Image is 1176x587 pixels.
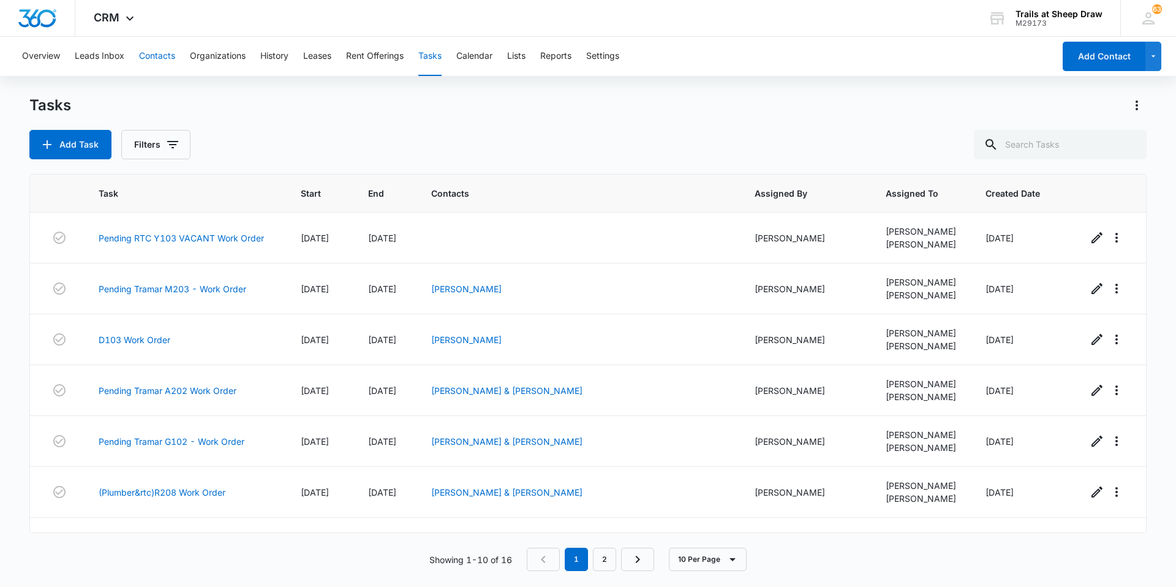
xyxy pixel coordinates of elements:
a: Pending Tramar G102 - Work Order [99,435,244,448]
span: Contacts [431,187,707,200]
button: Add Task [29,130,111,159]
div: [PERSON_NAME] [886,479,956,492]
div: [PERSON_NAME] [886,238,956,251]
h1: Tasks [29,96,71,115]
span: [DATE] [986,233,1014,243]
span: [DATE] [368,335,396,345]
div: [PERSON_NAME] [886,377,956,390]
p: Showing 1-10 of 16 [429,553,512,566]
div: account name [1016,9,1102,19]
div: [PERSON_NAME] [886,441,956,454]
span: [DATE] [301,233,329,243]
span: Assigned By [755,187,839,200]
a: Page 2 [593,548,616,571]
a: [PERSON_NAME] & [PERSON_NAME] [431,436,582,447]
span: [DATE] [301,436,329,447]
div: [PERSON_NAME] [755,384,856,397]
a: Next Page [621,548,654,571]
button: 10 Per Page [669,548,747,571]
div: [PERSON_NAME] [755,282,856,295]
span: Created Date [986,187,1040,200]
div: [PERSON_NAME] [755,333,856,346]
span: [DATE] [301,385,329,396]
input: Search Tasks [974,130,1147,159]
div: [PERSON_NAME] [886,390,956,403]
button: Actions [1127,96,1147,115]
button: Leads Inbox [75,37,124,76]
span: 63 [1152,4,1162,14]
button: Add Contact [1063,42,1145,71]
span: Assigned To [886,187,938,200]
span: [DATE] [368,385,396,396]
span: [DATE] [368,436,396,447]
button: Settings [586,37,619,76]
div: [PERSON_NAME] [886,492,956,505]
span: [DATE] [986,335,1014,345]
div: [PERSON_NAME] [886,276,956,289]
div: [PERSON_NAME] [755,435,856,448]
button: Filters [121,130,190,159]
span: [DATE] [301,284,329,294]
a: (Plumber&rtc)R208 Work Order [99,486,225,499]
span: [DATE] [368,233,396,243]
div: account id [1016,19,1102,28]
button: Calendar [456,37,492,76]
div: [PERSON_NAME] [886,327,956,339]
a: D103 Work Order [99,333,170,346]
button: Rent Offerings [346,37,404,76]
span: [DATE] [986,385,1014,396]
a: [PERSON_NAME] & [PERSON_NAME] [431,385,582,396]
a: [PERSON_NAME] [431,284,502,294]
div: [PERSON_NAME] [886,289,956,301]
button: Organizations [190,37,246,76]
span: [DATE] [986,284,1014,294]
span: [DATE] [301,487,329,498]
span: End [368,187,384,200]
span: [DATE] [986,487,1014,498]
button: History [260,37,288,76]
button: Contacts [139,37,175,76]
a: [PERSON_NAME] & [PERSON_NAME] [431,487,582,498]
button: Reports [540,37,571,76]
button: Lists [507,37,526,76]
span: Task [99,187,254,200]
a: Pending RTC Y103 VACANT Work Order [99,232,264,244]
div: [PERSON_NAME] [886,428,956,441]
span: [DATE] [986,436,1014,447]
button: Tasks [418,37,442,76]
button: Leases [303,37,331,76]
span: [DATE] [301,335,329,345]
div: [PERSON_NAME] [886,530,956,543]
a: Pending Tramar A202 Work Order [99,384,236,397]
span: [DATE] [368,487,396,498]
nav: Pagination [527,548,654,571]
span: CRM [94,11,119,24]
span: Start [301,187,321,200]
a: Pending Tramar M203 - Work Order [99,282,246,295]
div: notifications count [1152,4,1162,14]
div: [PERSON_NAME] [755,232,856,244]
a: [PERSON_NAME] [431,335,502,345]
div: [PERSON_NAME] [886,225,956,238]
button: Overview [22,37,60,76]
em: 1 [565,548,588,571]
span: [DATE] [368,284,396,294]
div: [PERSON_NAME] [886,339,956,352]
div: [PERSON_NAME] [755,486,856,499]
